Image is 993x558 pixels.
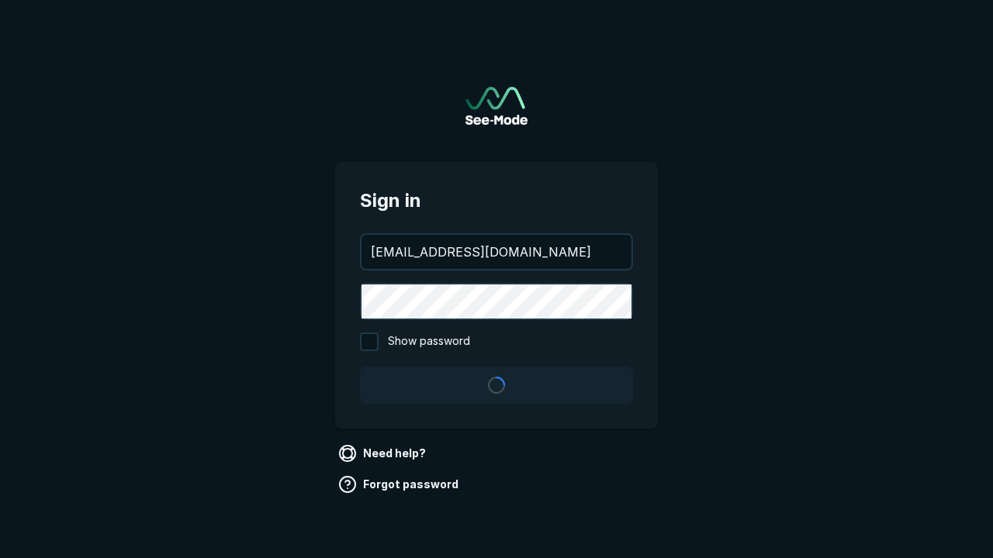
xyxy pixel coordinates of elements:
span: Show password [388,332,470,351]
a: Go to sign in [465,87,528,125]
a: Forgot password [335,472,465,497]
input: your@email.com [362,235,631,269]
span: Sign in [360,187,633,215]
img: See-Mode Logo [465,87,528,125]
a: Need help? [335,441,432,466]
